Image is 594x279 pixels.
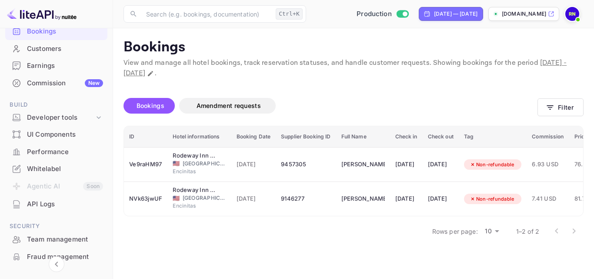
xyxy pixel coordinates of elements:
a: CommissionNew [5,75,107,91]
th: Hotel informations [167,126,231,148]
div: account-settings tabs [123,98,537,114]
p: 1–2 of 2 [516,227,539,236]
div: Developer tools [5,110,107,125]
th: Check in [390,126,423,148]
div: [DATE] [395,192,417,206]
div: New [85,79,103,87]
a: Fraud management [5,249,107,265]
a: Customers [5,40,107,57]
button: Change date range [146,69,155,78]
div: CommissionNew [5,75,107,92]
span: [DATE] [237,160,271,169]
a: Bookings [5,23,107,39]
span: [DATE] - [DATE] [123,58,567,78]
div: Non-refundable [464,194,520,205]
span: [GEOGRAPHIC_DATA] [183,160,226,168]
th: Commission [527,126,569,148]
a: Whitelabel [5,161,107,177]
div: NVk63jwUF [129,192,162,206]
span: 7.41 USD [532,194,564,204]
th: ID [124,126,167,148]
div: Robert Nichols [341,192,385,206]
div: Rodeway Inn Encinitas North [173,186,216,195]
p: Rows per page: [432,227,478,236]
span: [GEOGRAPHIC_DATA] [183,194,226,202]
div: Switch to Sandbox mode [353,9,412,19]
div: Performance [5,144,107,161]
button: Filter [537,98,584,116]
div: UI Components [5,126,107,143]
a: Earnings [5,57,107,74]
a: API Logs [5,196,107,212]
div: Robert Nichols [341,158,385,171]
div: Customers [27,44,103,54]
p: Bookings [123,39,584,56]
div: Bookings [27,27,103,37]
a: UI Components [5,126,107,142]
th: Full Name [336,126,390,148]
div: Bookings [5,23,107,40]
input: Search (e.g. bookings, documentation) [141,5,272,23]
span: Amendment requests [197,102,261,109]
div: API Logs [27,199,103,209]
span: [DATE] [237,194,271,204]
div: Whitelabel [27,164,103,174]
a: Performance [5,144,107,160]
div: [DATE] — [DATE] [434,10,477,18]
span: Encinitas [173,168,216,175]
div: 10 [481,225,502,238]
span: Bookings [137,102,164,109]
span: 6.93 USD [532,160,564,169]
div: [DATE] [428,192,454,206]
img: robert nichols [565,7,579,21]
div: Whitelabel [5,161,107,178]
span: Build [5,100,107,110]
span: United States of America [173,195,180,201]
div: [DATE] [428,158,454,171]
p: [DOMAIN_NAME] [502,10,546,18]
div: UI Components [27,130,103,140]
div: Team management [5,231,107,248]
th: Tag [459,126,527,148]
span: United States of America [173,161,180,166]
span: Encinitas [173,202,216,210]
th: Supplier Booking ID [276,126,336,148]
div: 9457305 [281,158,330,171]
img: LiteAPI logo [7,7,77,21]
div: 9146277 [281,192,330,206]
div: Developer tools [27,113,94,123]
span: Security [5,222,107,231]
div: Earnings [27,61,103,71]
div: [DATE] [395,158,417,171]
div: Rodeway Inn Encinitas North [173,151,216,160]
div: Non-refundable [464,159,520,170]
div: Ctrl+K [276,8,303,20]
p: View and manage all hotel bookings, track reservation statuses, and handle customer requests. Sho... [123,58,584,79]
th: Check out [423,126,459,148]
button: Collapse navigation [49,256,64,272]
a: Team management [5,231,107,247]
div: Commission [27,78,103,88]
div: Ve9raHM97 [129,158,162,171]
th: Booking Date [231,126,276,148]
div: Fraud management [27,252,103,262]
span: Production [357,9,392,19]
div: Performance [27,147,103,157]
div: Team management [27,235,103,245]
div: API Logs [5,196,107,213]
